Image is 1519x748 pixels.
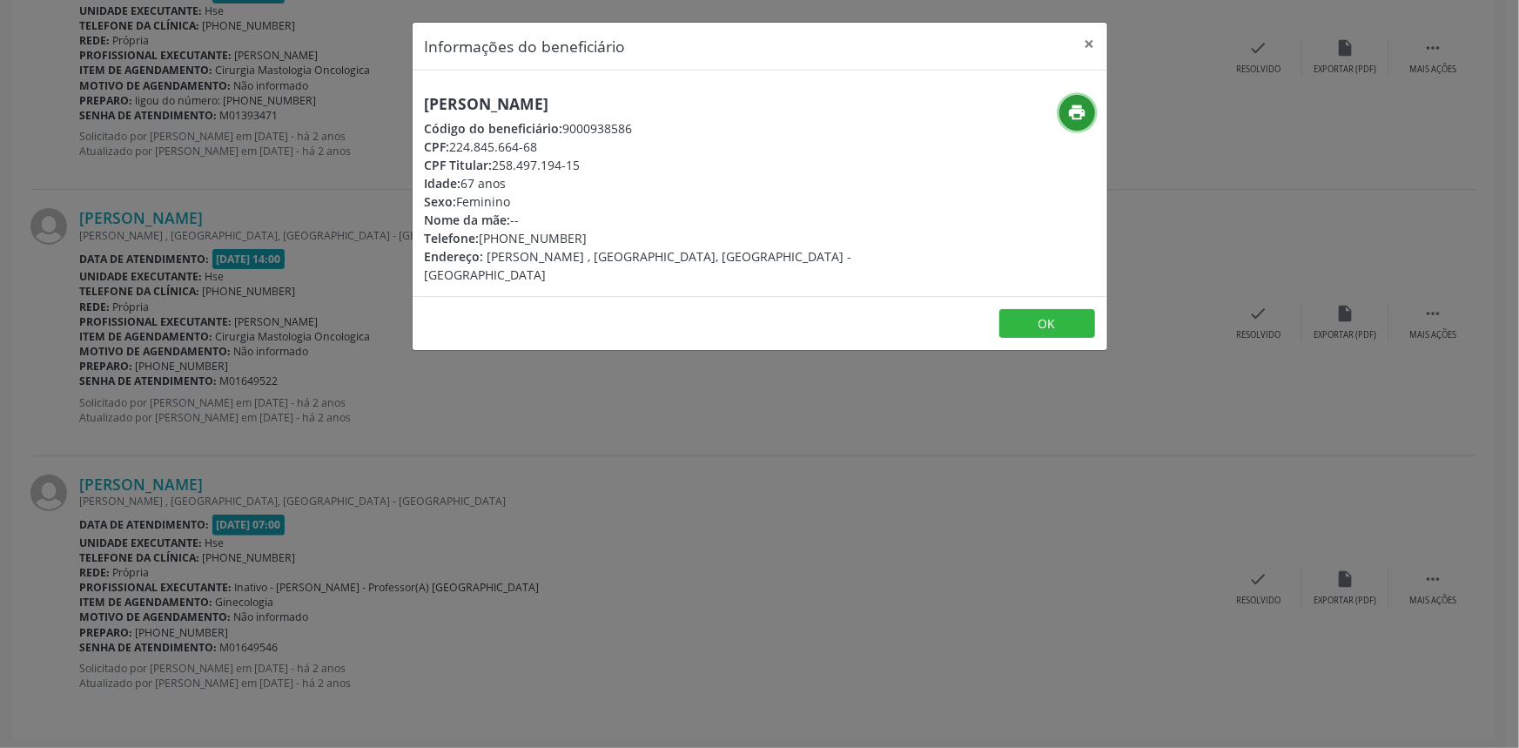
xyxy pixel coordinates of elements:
div: -- [425,211,864,229]
span: [PERSON_NAME] , [GEOGRAPHIC_DATA], [GEOGRAPHIC_DATA] - [GEOGRAPHIC_DATA] [425,248,852,283]
h5: [PERSON_NAME] [425,95,864,113]
div: 258.497.194-15 [425,156,864,174]
div: [PHONE_NUMBER] [425,229,864,247]
span: CPF Titular: [425,157,493,173]
h5: Informações do beneficiário [425,35,626,57]
span: Sexo: [425,193,457,210]
i: print [1067,103,1086,122]
span: Idade: [425,175,461,192]
span: Endereço: [425,248,484,265]
div: Feminino [425,192,864,211]
div: 9000938586 [425,119,864,138]
span: CPF: [425,138,450,155]
button: OK [999,309,1095,339]
button: print [1059,95,1095,131]
span: Nome da mãe: [425,212,511,228]
div: 67 anos [425,174,864,192]
div: 224.845.664-68 [425,138,864,156]
span: Telefone: [425,230,480,246]
span: Código do beneficiário: [425,120,563,137]
button: Close [1072,23,1107,65]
